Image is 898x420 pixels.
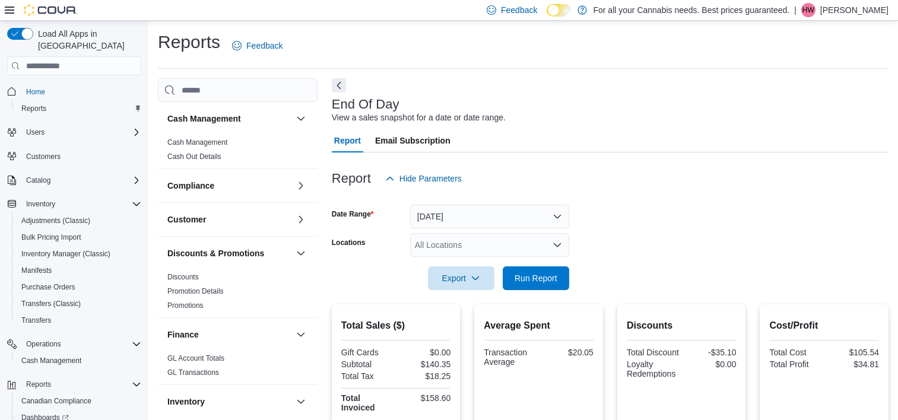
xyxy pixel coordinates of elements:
a: Cash Management [167,138,227,147]
h3: Cash Management [167,113,241,125]
button: Finance [294,327,308,342]
input: Dark Mode [547,4,572,17]
span: Catalog [26,176,50,185]
h3: Finance [167,329,199,341]
span: Home [21,84,141,98]
span: Catalog [21,173,141,187]
a: GL Account Totals [167,354,224,362]
div: $140.35 [398,359,450,369]
span: Purchase Orders [21,282,75,292]
span: Inventory [21,197,141,211]
a: Cash Management [17,354,86,368]
span: Adjustments (Classic) [21,216,90,225]
span: Feedback [501,4,537,16]
a: Transfers [17,313,56,327]
h3: Report [332,171,371,186]
button: Discounts & Promotions [294,246,308,260]
span: Cash Out Details [167,152,221,161]
a: Cash Out Details [167,152,221,161]
span: Transfers [21,316,51,325]
button: [DATE] [410,205,569,228]
span: Users [26,128,45,137]
a: Adjustments (Classic) [17,214,95,228]
div: -$35.10 [684,348,736,357]
button: Inventory [167,396,291,408]
button: Cash Management [167,113,291,125]
div: Haley Watson [801,3,816,17]
div: Gift Cards [341,348,394,357]
div: Total Cost [769,348,821,357]
button: Inventory [21,197,60,211]
span: Discounts [167,272,199,282]
button: Operations [2,336,146,352]
button: Discounts & Promotions [167,247,291,259]
button: Customer [294,212,308,227]
span: GL Transactions [167,368,219,377]
button: Reports [21,377,56,392]
span: Load All Apps in [GEOGRAPHIC_DATA] [33,28,141,52]
button: Adjustments (Classic) [12,212,146,229]
button: Reports [2,376,146,393]
span: Reports [17,101,141,116]
div: Cash Management [158,135,318,168]
a: Manifests [17,263,56,278]
div: Subtotal [341,359,394,369]
button: Manifests [12,262,146,279]
strong: Total Invoiced [341,393,375,412]
span: Customers [21,149,141,164]
div: $18.25 [398,371,450,381]
div: View a sales snapshot for a date or date range. [332,112,506,124]
span: Adjustments (Classic) [17,214,141,228]
a: Purchase Orders [17,280,80,294]
div: Finance [158,351,318,384]
h2: Total Sales ($) [341,319,451,333]
a: Discounts [167,273,199,281]
div: Total Profit [769,359,821,369]
div: $20.05 [541,348,594,357]
div: Loyalty Redemptions [627,359,679,378]
span: Inventory Manager (Classic) [17,247,141,261]
button: Canadian Compliance [12,393,146,409]
a: Customers [21,149,65,164]
span: Report [334,129,361,152]
button: Inventory Manager (Classic) [12,246,146,262]
button: Purchase Orders [12,279,146,295]
span: Cash Management [17,354,141,368]
span: Operations [21,337,141,351]
a: Bulk Pricing Import [17,230,86,244]
button: Transfers (Classic) [12,295,146,312]
a: Reports [17,101,51,116]
button: Export [428,266,494,290]
label: Date Range [332,209,374,219]
span: Manifests [17,263,141,278]
a: Transfers (Classic) [17,297,85,311]
span: Hide Parameters [399,173,462,184]
button: Customer [167,214,291,225]
span: Manifests [21,266,52,275]
button: Run Report [503,266,569,290]
button: Reports [12,100,146,117]
h3: Inventory [167,396,205,408]
button: Operations [21,337,66,351]
div: Transaction Average [484,348,536,367]
button: Cash Management [12,352,146,369]
h3: Compliance [167,180,214,192]
button: Bulk Pricing Import [12,229,146,246]
button: Open list of options [553,240,562,250]
button: Users [21,125,49,139]
button: Catalog [21,173,55,187]
div: $105.54 [827,348,879,357]
button: Compliance [167,180,291,192]
label: Locations [332,238,366,247]
span: Feedback [246,40,283,52]
h3: Customer [167,214,206,225]
button: Next [332,78,346,93]
button: Catalog [2,172,146,189]
a: Canadian Compliance [17,394,96,408]
div: $0.00 [398,348,450,357]
img: Cova [24,4,77,16]
span: Run Report [515,272,557,284]
a: Inventory Manager (Classic) [17,247,115,261]
a: Feedback [227,34,287,58]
